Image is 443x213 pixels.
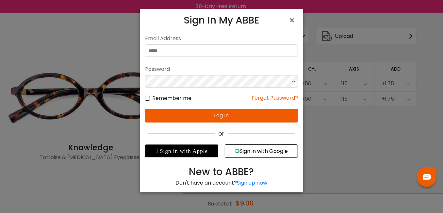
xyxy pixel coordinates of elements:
div: Forgot Password? [252,94,298,102]
div: or [145,129,298,138]
button: Sign in with Google [225,144,298,158]
div: Email Address [145,33,298,44]
div: Sign in with Apple [145,144,218,157]
span: × [288,13,298,27]
div: Sign up now [237,179,268,187]
div: Password [145,63,298,75]
div: New to ABBE? [145,164,298,179]
div: Don't have an account? [145,179,298,187]
h3: Sign In My ABBE [145,14,298,26]
button: Log In [145,109,298,123]
button: Close [288,14,298,25]
img: chat [423,174,431,180]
